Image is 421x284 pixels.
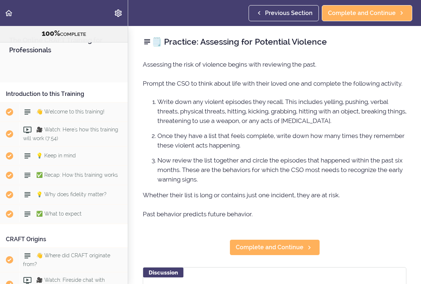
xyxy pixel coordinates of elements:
[36,109,104,115] span: 👋 Welcome to this training!
[114,9,123,18] svg: Settings Menu
[36,191,107,197] span: 💡 Why does fidelity matter?
[249,5,319,21] a: Previous Section
[230,239,320,255] a: Complete and Continue
[9,29,119,38] div: COMPLETE
[4,9,13,18] svg: Back to course curriculum
[265,9,313,18] span: Previous Section
[42,29,60,38] span: 100%
[143,78,406,89] p: Prompt the CSO to think about life with their loved one and complete the following activity.
[143,190,406,201] p: Whether their list is long or contains just one incident, they are at risk.
[236,243,303,252] span: Complete and Continue
[157,156,406,184] li: Now review the list together and circle the episodes that happened within the past six months. Th...
[23,253,110,267] span: 👋 Where did CRAFT originate from?
[157,97,406,126] li: Write down any violent episodes they recall. This includes yelling, pushing, verbal threats, phys...
[322,5,412,21] a: Complete and Continue
[23,127,118,141] span: 🎥 Watch: Here's how this training will work (7:54)
[36,172,118,178] span: ✅ Recap: How this training works
[143,35,406,48] h2: 🗒️ Practice: Assessing for Potential Violence
[36,153,76,158] span: 💡 Keep in mind
[36,211,82,217] span: ✅ What to expect
[143,59,406,70] p: Assessing the risk of violence begins with reviewing the past.
[157,131,406,150] li: Once they have a list that feels complete, write down how many times they remember these violent ...
[143,209,406,220] p: Past behavior predicts future behavior.
[328,9,396,18] span: Complete and Continue
[143,268,183,277] div: Discussion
